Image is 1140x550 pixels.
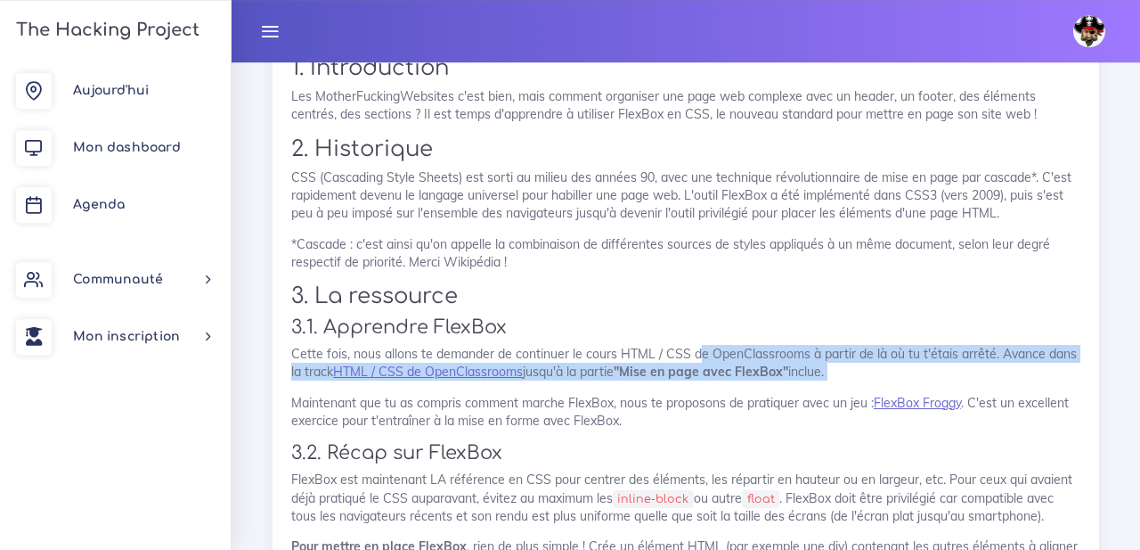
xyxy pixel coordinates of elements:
code: float [742,490,779,508]
h2: 3. La ressource [291,283,1080,309]
img: avatar [1073,15,1105,47]
h3: 3.2. Récap sur FlexBox [291,442,1080,464]
span: Agenda [73,198,125,211]
code: inline-block [613,490,694,508]
p: Cette fois, nous allons te demander de continuer le cours HTML / CSS de OpenClassrooms à partir d... [291,345,1080,382]
a: FlexBox Froggy [874,395,961,411]
a: HTML / CSS de OpenClassrooms [333,364,523,380]
h2: 2. Historique [291,136,1080,162]
p: FlexBox est maintenant LA référence en CSS pour centrer des éléments, les répartir en hauteur ou ... [291,471,1080,525]
p: CSS (Cascading Style Sheets) est sorti au milieu des années 90, avec une technique révolutionnair... [291,168,1080,223]
p: *Cascade : c'est ainsi qu'on appelle la combinaison de différentes sources de styles appliqués à ... [291,235,1080,272]
strong: "Mise en page avec FlexBox" [614,364,788,380]
span: Communauté [73,273,163,286]
p: Maintenant que tu as compris comment marche FlexBox, nous te proposons de pratiquer avec un jeu :... [291,394,1080,431]
p: Les MotherFuckingWebsites c'est bien, mais comment organiser une page web complexe avec un header... [291,87,1080,124]
span: Mon dashboard [73,141,181,154]
h3: 3.1. Apprendre FlexBox [291,316,1080,339]
span: Mon inscription [73,330,180,343]
span: Aujourd'hui [73,84,149,97]
h2: 1. Introduction [291,55,1080,81]
h3: The Hacking Project [11,21,199,40]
